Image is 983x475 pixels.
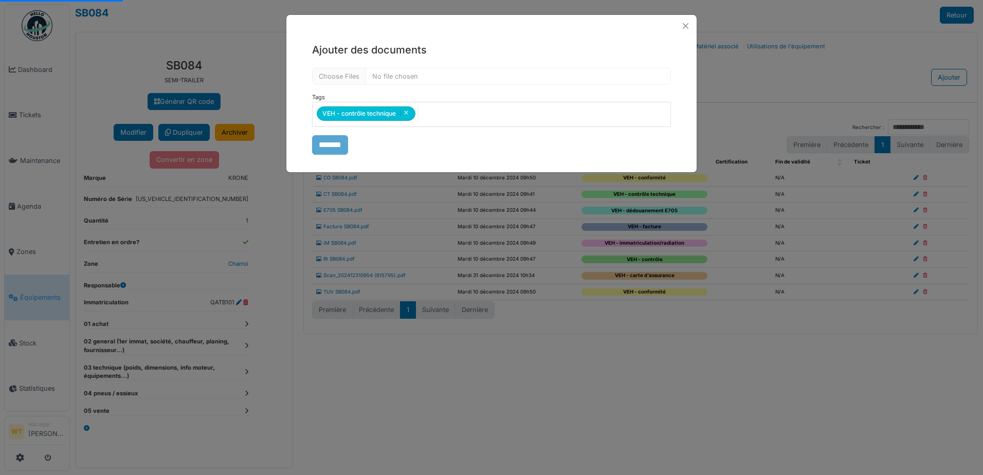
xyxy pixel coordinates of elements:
[679,19,693,33] button: Close
[312,42,671,58] h5: Ajouter des documents
[312,93,325,102] label: Tags
[417,107,419,122] input: null
[400,109,412,116] button: Remove item: '75'
[317,106,415,121] div: VEH - contrôle technique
